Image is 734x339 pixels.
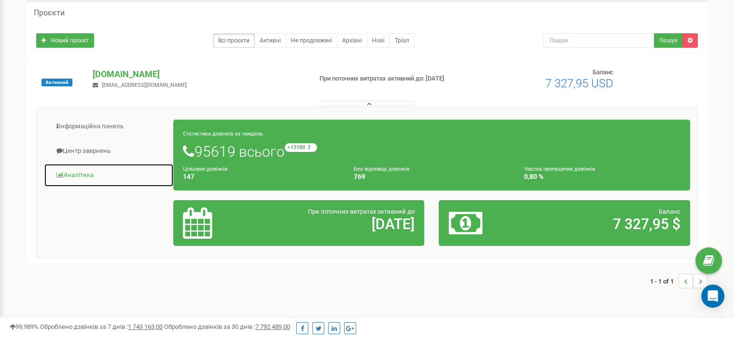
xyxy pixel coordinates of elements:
[36,33,94,48] a: Новий проєкт
[255,323,290,330] u: 7 792 489,00
[102,82,187,88] span: [EMAIL_ADDRESS][DOMAIN_NAME]
[659,208,680,215] span: Баланс
[254,33,286,48] a: Активні
[183,143,680,160] h1: 95619 всього
[650,264,707,298] nav: ...
[543,33,654,48] input: Пошук
[701,285,724,308] div: Open Intercom Messenger
[593,68,613,76] span: Баланс
[286,33,337,48] a: Не продовжені
[367,33,390,48] a: Нові
[183,173,339,180] h4: 147
[183,166,227,172] small: Цільових дзвінків
[44,139,174,163] a: Центр звернень
[337,33,367,48] a: Архівні
[524,173,680,180] h4: 0,80 %
[183,131,263,137] small: Статистика дзвінків за тиждень
[285,143,317,152] small: +13180
[44,163,174,187] a: Аналiтика
[10,323,39,330] span: 99,989%
[42,79,72,86] span: Активний
[354,173,510,180] h4: 769
[319,74,474,83] p: При поточних витратах активний до: [DATE]
[93,68,304,81] p: [DOMAIN_NAME]
[164,323,290,330] span: Оброблено дзвінків за 30 днів :
[389,33,415,48] a: Тріал
[354,166,409,172] small: Без відповіді дзвінків
[128,323,163,330] u: 1 743 163,00
[44,115,174,138] a: Інформаційна панель
[40,323,163,330] span: Оброблено дзвінків за 7 днів :
[524,166,595,172] small: Частка пропущених дзвінків
[531,216,680,232] h2: 7 327,95 $
[650,274,679,288] span: 1 - 1 of 1
[34,9,65,17] h5: Проєкти
[265,216,415,232] h2: [DATE]
[654,33,683,48] button: Пошук
[308,208,415,215] span: При поточних витратах активний до
[213,33,255,48] a: Всі проєкти
[545,77,613,90] span: 7 327,95 USD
